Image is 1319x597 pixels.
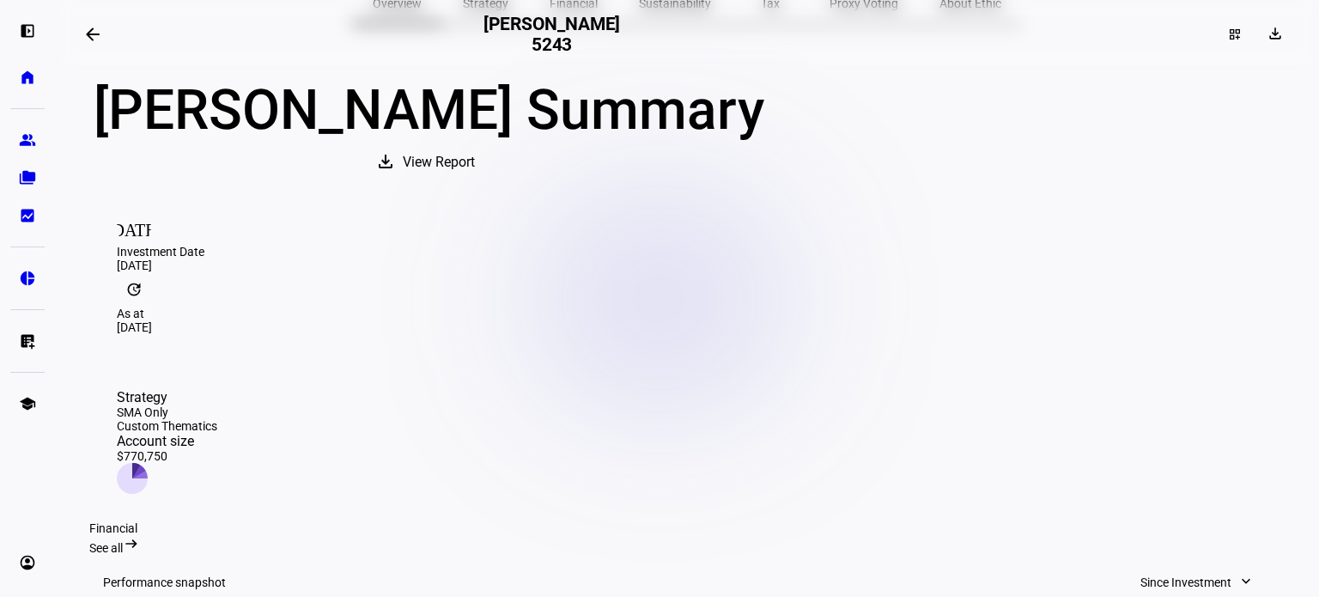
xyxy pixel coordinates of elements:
[19,207,36,224] eth-mat-symbol: bid_landscape
[358,142,499,183] button: View Report
[1267,25,1284,42] mat-icon: download
[117,245,1257,259] div: Investment Date
[10,60,45,94] a: home
[19,270,36,287] eth-mat-symbol: pie_chart
[117,433,217,449] div: Account size
[117,419,217,433] div: Custom Thematics
[19,169,36,186] eth-mat-symbol: folder_copy
[89,80,768,142] div: [PERSON_NAME] Summary
[117,272,151,307] mat-icon: update
[483,14,621,55] h2: [PERSON_NAME] 5243
[19,22,36,40] eth-mat-symbol: left_panel_open
[10,123,45,157] a: group
[1228,27,1242,41] mat-icon: dashboard_customize
[19,332,36,350] eth-mat-symbol: list_alt_add
[82,24,103,45] mat-icon: arrow_backwards
[117,259,1257,272] div: [DATE]
[19,131,36,149] eth-mat-symbol: group
[117,210,151,245] mat-icon: [DATE]
[1237,573,1255,590] mat-icon: expand_more
[10,198,45,233] a: bid_landscape
[117,320,1257,334] div: [DATE]
[117,307,1257,320] div: As at
[19,395,36,412] eth-mat-symbol: school
[103,576,226,589] h3: Performance snapshot
[10,261,45,295] a: pie_chart
[117,389,217,405] div: Strategy
[403,142,475,183] span: View Report
[117,405,217,419] div: SMA Only
[10,161,45,195] a: folder_copy
[123,535,140,552] mat-icon: arrow_right_alt
[19,554,36,571] eth-mat-symbol: account_circle
[117,449,217,463] div: $770,750
[89,541,123,555] span: See all
[89,521,1285,535] div: Financial
[19,69,36,86] eth-mat-symbol: home
[375,151,396,172] mat-icon: download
